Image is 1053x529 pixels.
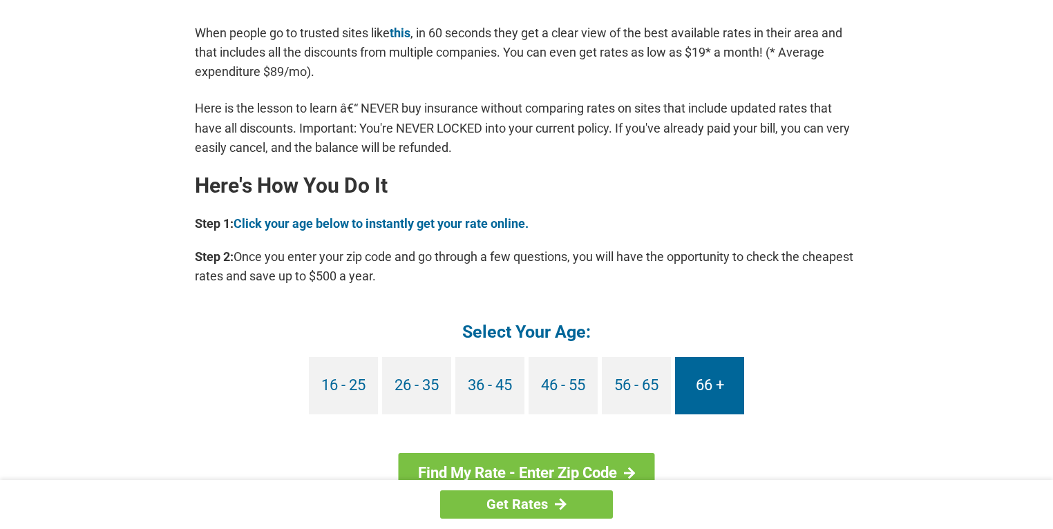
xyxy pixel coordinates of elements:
[440,490,613,519] a: Get Rates
[675,357,744,414] a: 66 +
[455,357,524,414] a: 36 - 45
[195,320,858,343] h4: Select Your Age:
[529,357,598,414] a: 46 - 55
[195,249,234,264] b: Step 2:
[390,26,410,40] a: this
[399,453,655,493] a: Find My Rate - Enter Zip Code
[195,175,858,197] h2: Here's How You Do It
[602,357,671,414] a: 56 - 65
[195,23,858,81] p: When people go to trusted sites like , in 60 seconds they get a clear view of the best available ...
[309,357,378,414] a: 16 - 25
[195,216,234,231] b: Step 1:
[382,357,451,414] a: 26 - 35
[195,247,858,286] p: Once you enter your zip code and go through a few questions, you will have the opportunity to che...
[234,216,529,231] a: Click your age below to instantly get your rate online.
[195,99,858,157] p: Here is the lesson to learn â€“ NEVER buy insurance without comparing rates on sites that include...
